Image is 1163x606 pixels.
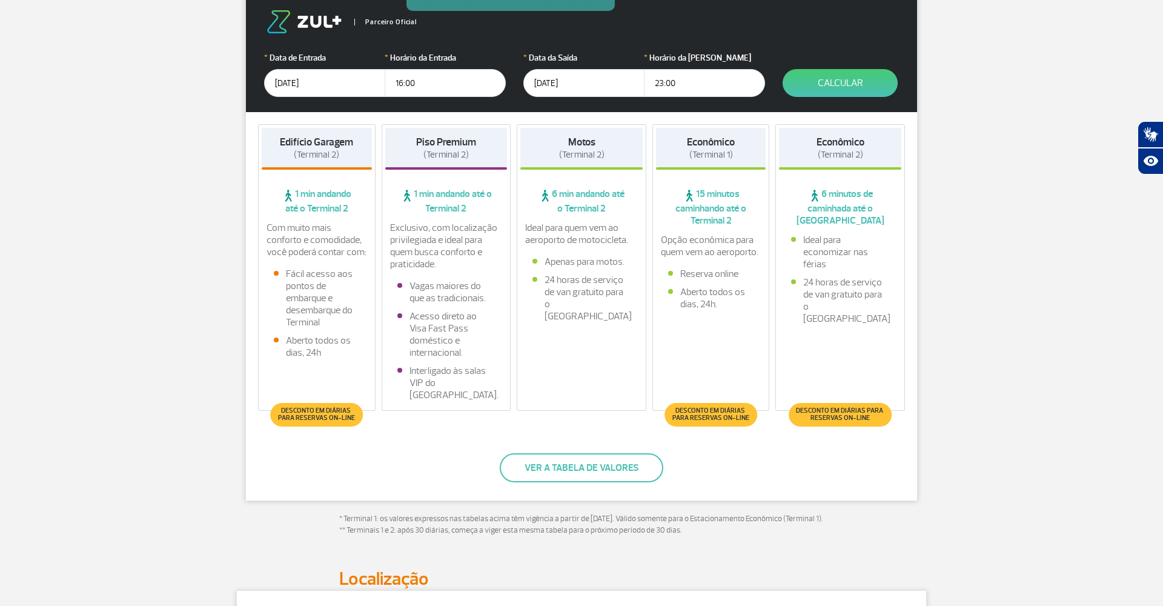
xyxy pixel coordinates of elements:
span: 6 min andando até o Terminal 2 [520,188,643,215]
label: Data de Entrada [264,52,385,64]
span: 15 minutos caminhando até o Terminal 2 [656,188,766,227]
input: hh:mm [385,69,506,97]
span: (Terminal 2) [818,149,863,161]
input: hh:mm [644,69,765,97]
img: logo-zul.png [264,10,344,33]
span: 1 min andando até o Terminal 2 [262,188,372,215]
li: Fácil acesso aos pontos de embarque e desembarque do Terminal [274,268,360,328]
button: Calcular [783,69,898,97]
li: 24 horas de serviço de van gratuito para o [GEOGRAPHIC_DATA] [532,274,631,322]
strong: Motos [568,136,595,148]
input: dd/mm/aaaa [264,69,385,97]
span: (Terminal 2) [559,149,605,161]
p: Ideal para quem vem ao aeroporto de motocicleta. [525,222,638,246]
p: Com muito mais conforto e comodidade, você poderá contar com: [267,222,367,258]
li: Ideal para economizar nas férias [791,234,889,270]
span: Desconto em diárias para reservas on-line [795,407,886,422]
h2: Localização [339,568,824,590]
strong: Econômico [687,136,735,148]
span: Parceiro Oficial [354,19,417,25]
p: Opção econômica para quem vem ao aeroporto. [661,234,761,258]
li: Apenas para motos. [532,256,631,268]
span: Desconto em diárias para reservas on-line [276,407,357,422]
span: 6 minutos de caminhada até o [GEOGRAPHIC_DATA] [779,188,901,227]
li: Interligado às salas VIP do [GEOGRAPHIC_DATA]. [397,365,495,401]
span: (Terminal 1) [689,149,733,161]
li: 24 horas de serviço de van gratuito para o [GEOGRAPHIC_DATA] [791,276,889,325]
span: Desconto em diárias para reservas on-line [671,407,751,422]
input: dd/mm/aaaa [523,69,644,97]
button: Ver a tabela de valores [500,453,663,482]
li: Acesso direto ao Visa Fast Pass doméstico e internacional. [397,310,495,359]
li: Aberto todos os dias, 24h [274,335,360,359]
p: * Terminal 1: os valores expressos nas tabelas acima têm vigência a partir de [DATE]. Válido some... [339,513,824,537]
label: Data da Saída [523,52,644,64]
strong: Edifício Garagem [280,136,353,148]
span: (Terminal 2) [423,149,469,161]
label: Horário da [PERSON_NAME] [644,52,765,64]
li: Vagas maiores do que as tradicionais. [397,280,495,304]
button: Abrir tradutor de língua de sinais. [1138,121,1163,148]
label: Horário da Entrada [385,52,506,64]
strong: Econômico [817,136,864,148]
strong: Piso Premium [416,136,476,148]
button: Abrir recursos assistivos. [1138,148,1163,175]
li: Reserva online [668,268,754,280]
p: Exclusivo, com localização privilegiada e ideal para quem busca conforto e praticidade. [390,222,503,270]
span: 1 min andando até o Terminal 2 [385,188,508,215]
span: (Terminal 2) [294,149,339,161]
li: Aberto todos os dias, 24h. [668,286,754,310]
div: Plugin de acessibilidade da Hand Talk. [1138,121,1163,175]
